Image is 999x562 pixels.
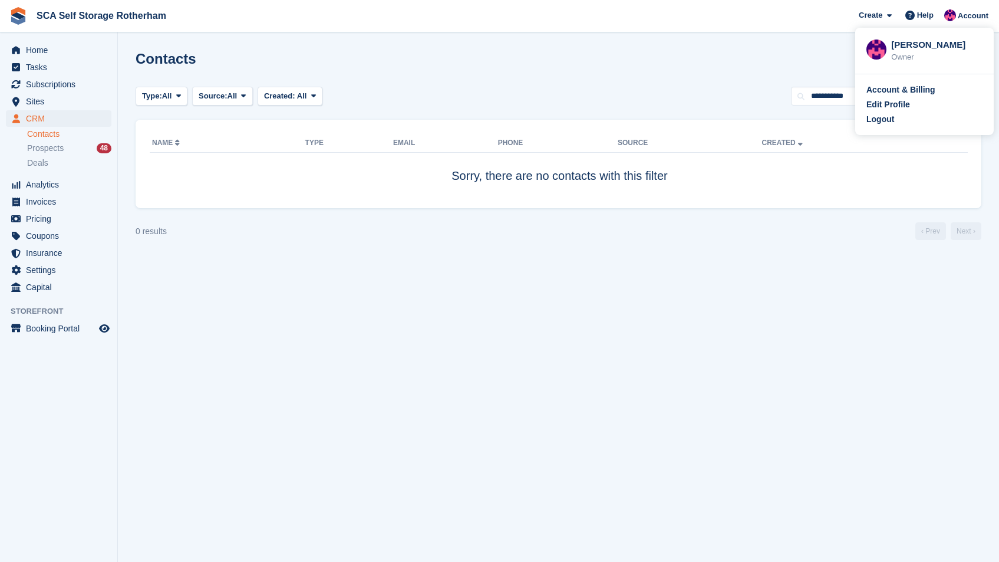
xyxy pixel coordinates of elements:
[6,211,111,227] a: menu
[6,193,111,210] a: menu
[6,279,111,295] a: menu
[6,59,111,75] a: menu
[97,321,111,336] a: Preview store
[26,228,97,244] span: Coupons
[27,142,111,155] a: Prospects 48
[26,320,97,337] span: Booking Portal
[142,90,162,102] span: Type:
[27,157,111,169] a: Deals
[26,279,97,295] span: Capital
[152,139,182,147] a: Name
[199,90,227,102] span: Source:
[866,98,982,111] a: Edit Profile
[451,169,667,182] span: Sorry, there are no contacts with this filter
[6,76,111,93] a: menu
[958,10,988,22] span: Account
[891,38,982,49] div: [PERSON_NAME]
[27,157,48,169] span: Deals
[866,98,910,111] div: Edit Profile
[136,225,167,238] div: 0 results
[136,51,196,67] h1: Contacts
[26,93,97,110] span: Sites
[498,134,618,153] th: Phone
[6,245,111,261] a: menu
[6,110,111,127] a: menu
[859,9,882,21] span: Create
[97,143,111,153] div: 48
[305,134,393,153] th: Type
[915,222,946,240] a: Previous
[27,129,111,140] a: Contacts
[136,87,187,106] button: Type: All
[26,193,97,210] span: Invoices
[26,245,97,261] span: Insurance
[6,176,111,193] a: menu
[762,139,805,147] a: Created
[26,42,97,58] span: Home
[917,9,934,21] span: Help
[913,222,984,240] nav: Page
[393,134,498,153] th: Email
[264,91,295,100] span: Created:
[951,222,981,240] a: Next
[6,93,111,110] a: menu
[162,90,172,102] span: All
[258,87,322,106] button: Created: All
[866,113,982,126] a: Logout
[866,113,894,126] div: Logout
[866,84,935,96] div: Account & Billing
[866,84,982,96] a: Account & Billing
[26,76,97,93] span: Subscriptions
[26,59,97,75] span: Tasks
[6,320,111,337] a: menu
[297,91,307,100] span: All
[9,7,27,25] img: stora-icon-8386f47178a22dfd0bd8f6a31ec36ba5ce8667c1dd55bd0f319d3a0aa187defe.svg
[26,262,97,278] span: Settings
[6,228,111,244] a: menu
[11,305,117,317] span: Storefront
[6,262,111,278] a: menu
[32,6,171,25] a: SCA Self Storage Rotherham
[192,87,253,106] button: Source: All
[891,51,982,63] div: Owner
[6,42,111,58] a: menu
[944,9,956,21] img: Sam Chapman
[618,134,762,153] th: Source
[866,40,886,60] img: Sam Chapman
[26,110,97,127] span: CRM
[853,51,905,70] button: Export
[26,176,97,193] span: Analytics
[26,211,97,227] span: Pricing
[228,90,238,102] span: All
[27,143,64,154] span: Prospects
